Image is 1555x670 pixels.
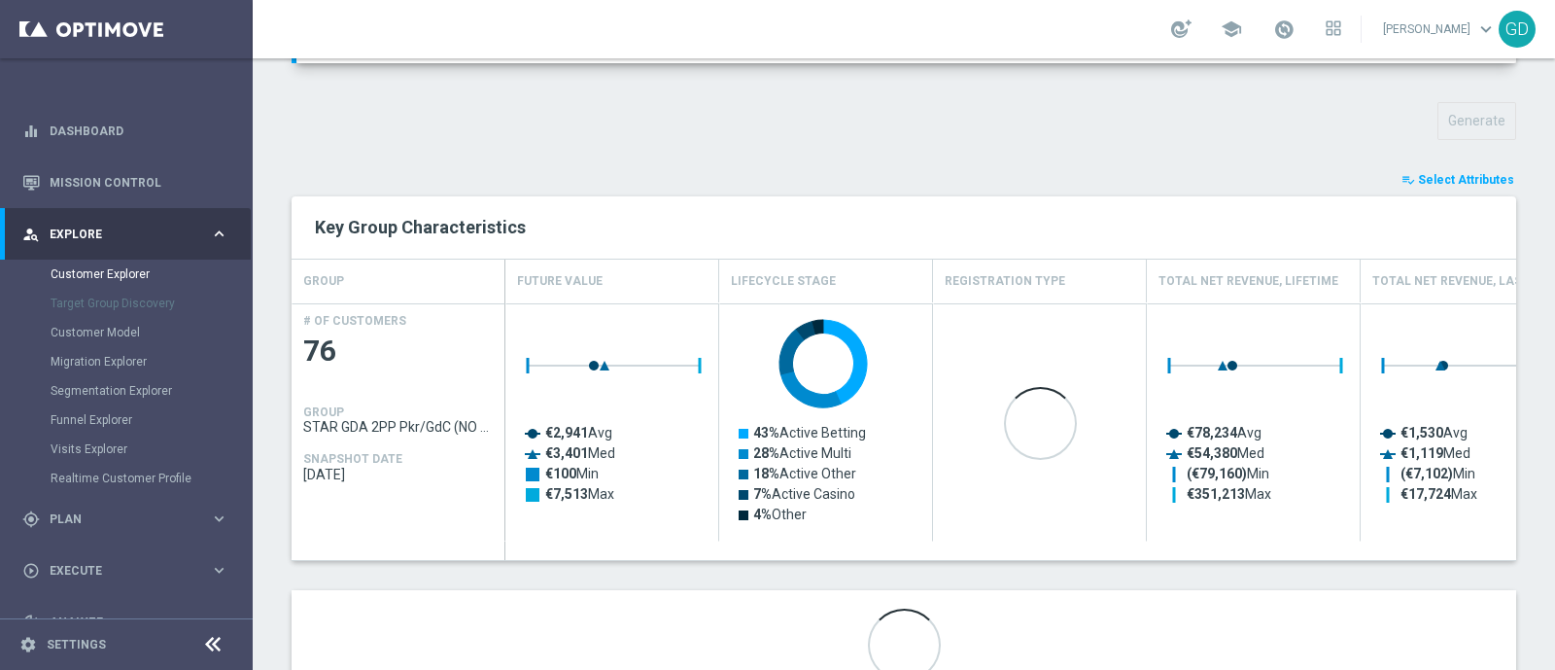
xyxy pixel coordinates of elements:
div: Press SPACE to select this row. [292,303,505,542]
text: Active Casino [753,486,855,502]
div: Migration Explorer [51,347,251,376]
i: settings [19,636,37,653]
text: Med [1400,445,1470,461]
i: keyboard_arrow_right [210,510,228,528]
span: Execute [50,565,210,577]
text: Max [1187,486,1271,502]
i: keyboard_arrow_right [210,613,228,631]
span: 2025-09-18 [303,467,494,482]
h4: SNAPSHOT DATE [303,452,402,466]
span: Explore [50,229,210,240]
span: STAR GDA 2PP Pkr/GdC (NO Verticalisti Pkr e GdC) [303,419,494,435]
i: keyboard_arrow_right [210,225,228,243]
tspan: 43% [753,425,779,441]
text: Active Other [753,466,856,481]
tspan: €3,401 [545,445,588,461]
text: Med [1187,445,1264,461]
button: equalizer Dashboard [21,123,229,139]
h4: GROUP [303,264,344,299]
text: Avg [545,425,612,441]
h4: Lifecycle Stage [731,264,836,299]
a: Mission Control [50,157,228,208]
tspan: 18% [753,466,779,481]
div: Execute [22,562,210,580]
div: Mission Control [22,157,228,208]
text: Min [1400,466,1475,482]
i: track_changes [22,614,40,631]
h2: Key Group Characteristics [315,216,1493,239]
button: person_search Explore keyboard_arrow_right [21,227,229,242]
a: Customer Explorer [51,266,202,282]
div: Funnel Explorer [51,406,251,435]
i: keyboard_arrow_right [210,561,228,580]
tspan: €78,234 [1187,425,1238,441]
span: Plan [50,513,210,525]
tspan: 7% [753,486,772,502]
h4: # OF CUSTOMERS [303,314,406,328]
div: Customer Explorer [51,260,251,289]
text: Active Multi [753,445,851,461]
i: gps_fixed [22,511,40,528]
button: Mission Control [21,175,229,191]
div: Visits Explorer [51,435,251,464]
button: playlist_add_check Select Attributes [1399,169,1516,191]
div: Target Group Discovery [51,289,251,318]
text: Other [753,507,807,522]
a: Segmentation Explorer [51,383,202,399]
div: Segmentation Explorer [51,376,251,406]
a: Settings [47,639,106,651]
a: Dashboard [50,105,228,157]
a: [PERSON_NAME]keyboard_arrow_down [1381,15,1499,44]
text: Med [545,445,615,461]
a: Migration Explorer [51,354,202,370]
a: Realtime Customer Profile [51,471,202,486]
h4: Registration Type [945,264,1065,299]
button: track_changes Analyze keyboard_arrow_right [21,615,229,630]
span: Select Attributes [1418,173,1514,187]
h4: Total Net Revenue, Lifetime [1158,264,1338,299]
i: equalizer [22,123,40,140]
tspan: €54,380 [1187,445,1237,461]
div: GD [1499,11,1536,48]
tspan: (€79,160) [1187,466,1247,482]
tspan: €1,530 [1400,425,1443,441]
text: Active Betting [753,425,866,441]
span: school [1221,18,1242,40]
a: Funnel Explorer [51,412,202,428]
tspan: €2,941 [545,425,588,441]
h4: Future Value [517,264,603,299]
div: Explore [22,226,210,243]
span: 76 [303,333,494,370]
tspan: €17,724 [1400,486,1452,502]
text: Min [1187,466,1269,482]
span: Analyze [50,617,210,628]
tspan: €100 [545,466,576,481]
text: Max [545,486,614,502]
text: Max [1400,486,1477,502]
tspan: (€7,102) [1400,466,1453,482]
tspan: €7,513 [545,486,588,502]
text: Avg [1187,425,1261,441]
div: Realtime Customer Profile [51,464,251,493]
text: Min [545,466,599,481]
tspan: €1,119 [1400,445,1443,461]
a: Customer Model [51,325,202,340]
button: Generate [1437,102,1516,140]
i: playlist_add_check [1401,173,1415,187]
span: keyboard_arrow_down [1475,18,1497,40]
h4: GROUP [303,406,344,419]
div: Dashboard [22,105,228,157]
a: Visits Explorer [51,441,202,457]
tspan: 4% [753,507,772,522]
button: gps_fixed Plan keyboard_arrow_right [21,511,229,527]
tspan: 28% [753,445,779,461]
button: play_circle_outline Execute keyboard_arrow_right [21,563,229,579]
i: play_circle_outline [22,562,40,580]
i: person_search [22,226,40,243]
